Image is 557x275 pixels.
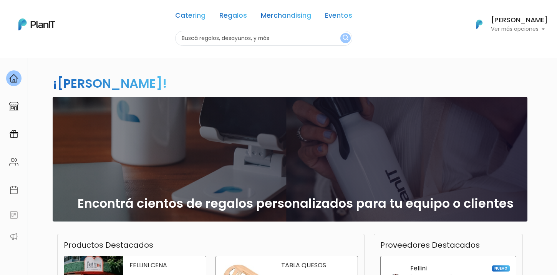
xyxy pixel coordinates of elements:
img: marketplace-4ceaa7011d94191e9ded77b95e3339b90024bf715f7c57f8cf31f2d8c509eaba.svg [9,102,18,111]
img: calendar-87d922413cdce8b2cf7b7f5f62616a5cf9e4887200fb71536465627b3292af00.svg [9,185,18,195]
button: PlanIt Logo [PERSON_NAME] Ver más opciones [466,14,548,34]
h6: [PERSON_NAME] [491,17,548,24]
h3: Proveedores Destacados [380,240,480,250]
img: campaigns-02234683943229c281be62815700db0a1741e53638e28bf9629b52c665b00959.svg [9,130,18,139]
h3: Productos Destacados [64,240,153,250]
p: TABLA QUESOS [281,262,351,268]
img: partners-52edf745621dab592f3b2c58e3bca9d71375a7ef29c3b500c9f145b62cc070d4.svg [9,232,18,241]
h2: Encontrá cientos de regalos personalizados para tu equipo o clientes [78,196,514,211]
input: Buscá regalos, desayunos, y más [175,31,352,46]
p: FELLINI CENA [129,262,200,268]
img: PlanIt Logo [18,18,55,30]
p: Fellini [410,265,427,272]
a: Merchandising [261,12,311,22]
img: PlanIt Logo [471,16,488,33]
a: Regalos [219,12,247,22]
img: feedback-78b5a0c8f98aac82b08bfc38622c3050aee476f2c9584af64705fc4e61158814.svg [9,210,18,220]
span: NUEVO [492,265,510,272]
a: Eventos [325,12,352,22]
img: search_button-432b6d5273f82d61273b3651a40e1bd1b912527efae98b1b7a1b2c0702e16a8d.svg [343,35,348,42]
h2: ¡[PERSON_NAME]! [53,75,167,92]
p: Ver más opciones [491,27,548,32]
img: people-662611757002400ad9ed0e3c099ab2801c6687ba6c219adb57efc949bc21e19d.svg [9,157,18,167]
a: Catering [175,12,206,22]
img: home-e721727adea9d79c4d83392d1f703f7f8bce08238fde08b1acbfd93340b81755.svg [9,74,18,83]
